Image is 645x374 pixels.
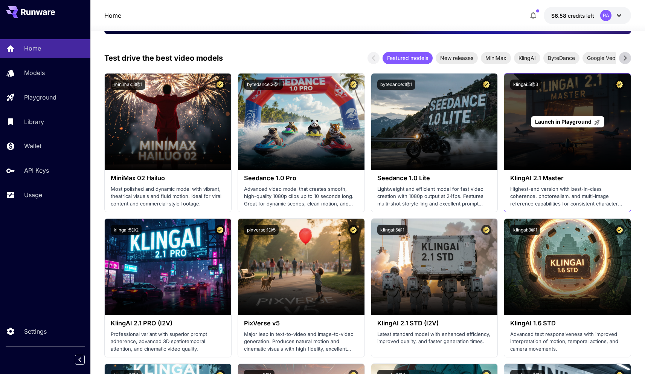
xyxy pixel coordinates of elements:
[104,11,121,20] a: Home
[535,118,592,125] span: Launch in Playground
[104,52,223,64] p: Test drive the best video models
[615,80,625,90] button: Certified Model – Vetted for best performance and includes a commercial license.
[383,52,433,64] div: Featured models
[111,185,225,208] p: Most polished and dynamic model with vibrant, theatrical visuals and fluid motion. Ideal for vira...
[244,175,358,182] h3: Seedance 1.0 Pro
[510,80,541,90] button: klingai:5@3
[24,44,41,53] p: Home
[377,331,492,345] p: Latest standard model with enhanced efficiency, improved quality, and faster generation times.
[481,52,511,64] div: MiniMax
[24,166,49,175] p: API Keys
[244,320,358,327] h3: PixVerse v5
[510,225,540,235] button: klingai:3@1
[510,185,625,208] p: Highest-end version with best-in-class coherence, photorealism, and multi-image reference capabil...
[600,10,611,21] div: RA
[238,219,364,315] img: alt
[105,74,231,170] img: alt
[531,116,604,128] a: Launch in Playground
[510,320,625,327] h3: KlingAI 1.6 STD
[348,80,358,90] button: Certified Model – Vetted for best performance and includes a commercial license.
[377,80,415,90] button: bytedance:1@1
[111,80,145,90] button: minimax:3@1
[551,12,568,19] span: $6.58
[348,225,358,235] button: Certified Model – Vetted for best performance and includes a commercial license.
[24,93,56,102] p: Playground
[544,7,631,24] button: $6.579RA
[111,331,225,353] p: Professional variant with superior prompt adherence, advanced 3D spatiotemporal attention, and ci...
[244,331,358,353] p: Major leap in text-to-video and image-to-video generation. Produces natural motion and cinematic ...
[510,175,625,182] h3: KlingAI 2.1 Master
[514,54,540,62] span: KlingAI
[504,219,631,315] img: alt
[543,52,579,64] div: ByteDance
[481,54,511,62] span: MiniMax
[371,74,498,170] img: alt
[377,175,492,182] h3: Seedance 1.0 Lite
[111,175,225,182] h3: MiniMax 02 Hailuo
[238,74,364,170] img: alt
[81,353,90,366] div: Collapse sidebar
[244,185,358,208] p: Advanced video model that creates smooth, high-quality 1080p clips up to 10 seconds long. Great f...
[514,52,540,64] div: KlingAI
[510,331,625,353] p: Advanced text responsiveness with improved interpretation of motion, temporal actions, and camera...
[75,355,85,365] button: Collapse sidebar
[615,225,625,235] button: Certified Model – Vetted for best performance and includes a commercial license.
[24,190,42,199] p: Usage
[215,225,225,235] button: Certified Model – Vetted for best performance and includes a commercial license.
[105,219,231,315] img: alt
[481,80,491,90] button: Certified Model – Vetted for best performance and includes a commercial license.
[436,54,478,62] span: New releases
[111,320,225,327] h3: KlingAI 2.1 PRO (I2V)
[436,52,478,64] div: New releases
[244,225,279,235] button: pixverse:1@5
[377,320,492,327] h3: KlingAI 2.1 STD (I2V)
[543,54,579,62] span: ByteDance
[104,11,121,20] nav: breadcrumb
[215,80,225,90] button: Certified Model – Vetted for best performance and includes a commercial license.
[582,54,620,62] span: Google Veo
[582,52,620,64] div: Google Veo
[568,12,594,19] span: credits left
[24,68,45,77] p: Models
[481,225,491,235] button: Certified Model – Vetted for best performance and includes a commercial license.
[377,225,407,235] button: klingai:5@1
[24,327,47,336] p: Settings
[377,185,492,208] p: Lightweight and efficient model for fast video creation with 1080p output at 24fps. Features mult...
[371,219,498,315] img: alt
[383,54,433,62] span: Featured models
[244,80,283,90] button: bytedance:2@1
[551,12,594,20] div: $6.579
[24,117,44,126] p: Library
[24,141,41,150] p: Wallet
[111,225,142,235] button: klingai:5@2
